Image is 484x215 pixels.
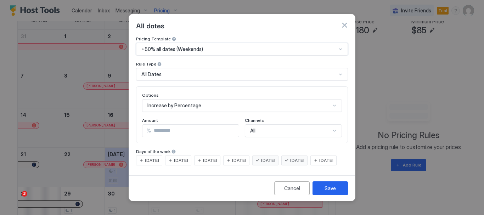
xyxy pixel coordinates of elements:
span: [DATE] [319,157,333,164]
span: [DATE] [261,157,275,164]
button: Save [313,181,348,195]
span: [DATE] [203,157,217,164]
span: Increase by Percentage [147,102,201,109]
div: Cancel [284,185,300,192]
span: 3 [22,191,27,197]
div: Save [325,185,336,192]
span: [DATE] [174,157,188,164]
span: Channels [245,118,264,123]
input: Input Field [151,125,239,137]
span: [DATE] [232,157,246,164]
span: All dates [136,20,164,30]
span: Rule Type [136,61,156,67]
span: [DATE] [145,157,159,164]
span: Pricing Template [136,36,171,41]
button: Cancel [274,181,310,195]
iframe: Intercom live chat [7,191,24,208]
span: [DATE] [290,157,304,164]
span: % [147,128,151,134]
span: Options [142,92,159,98]
span: Days of the week [136,149,170,154]
span: All [250,128,255,134]
span: Amount [142,118,158,123]
span: All Dates [141,71,162,78]
span: +50% all dates (Weekends) [141,46,203,52]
